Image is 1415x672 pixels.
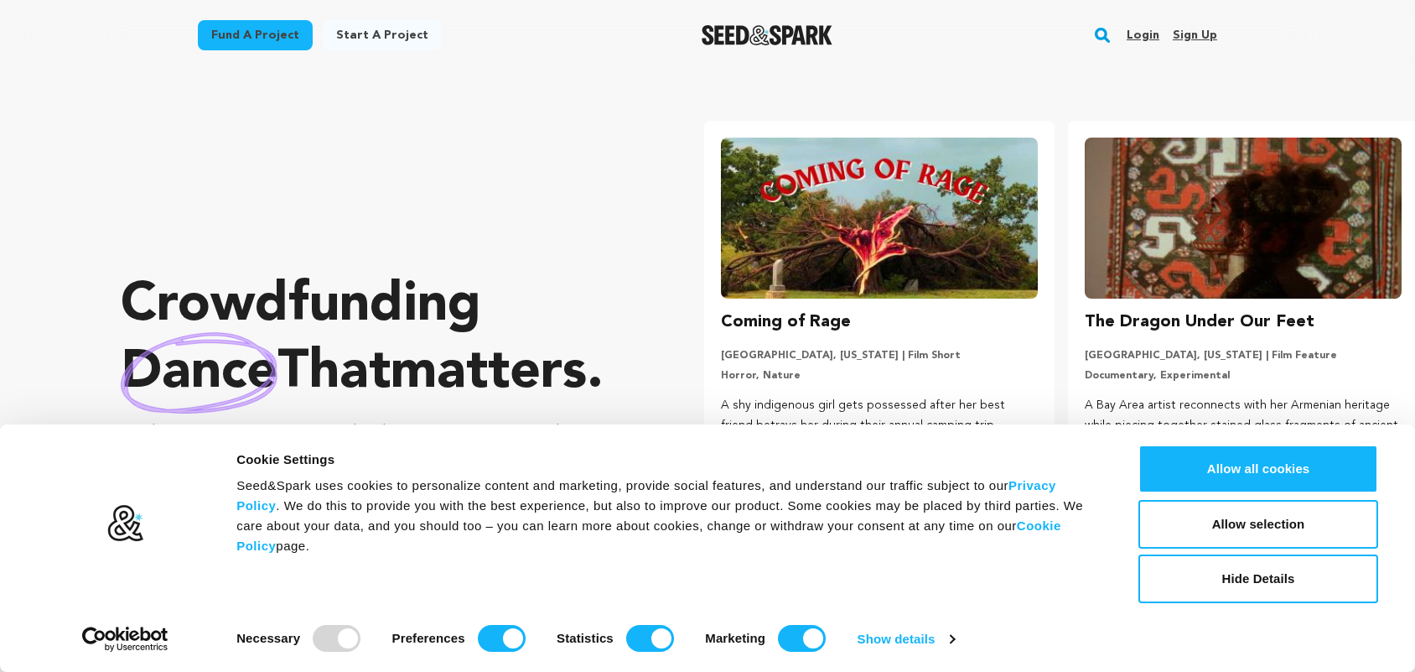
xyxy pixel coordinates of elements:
h3: Coming of Rage [721,309,851,336]
img: Coming of Rage image [721,138,1038,299]
button: Allow all cookies [1138,445,1378,493]
strong: Necessary [236,631,300,645]
div: Cookie Settings [236,450,1101,470]
a: Privacy Policy [236,478,1056,513]
span: matters [391,346,587,400]
a: Usercentrics Cookiebot - opens in a new window [52,627,199,652]
button: Hide Details [1138,555,1378,603]
p: Crowdfunding that . [121,273,637,407]
h3: The Dragon Under Our Feet [1085,309,1314,336]
p: A Bay Area artist reconnects with her Armenian heritage while piecing together stained glass frag... [1085,396,1402,456]
img: The Dragon Under Our Feet image [1085,138,1402,299]
a: Login [1127,22,1159,49]
p: Seed&Spark is where creators and audiences work together to bring incredible new projects to life... [121,420,637,492]
a: Sign up [1173,22,1217,49]
a: Seed&Spark Homepage [702,25,833,45]
p: A shy indigenous girl gets possessed after her best friend betrays her during their annual campin... [721,396,1038,436]
a: Show details [858,627,955,652]
a: Start a project [323,20,442,50]
p: Documentary, Experimental [1085,369,1402,383]
strong: Statistics [557,631,614,645]
a: Fund a project [198,20,313,50]
strong: Marketing [705,631,765,645]
div: Seed&Spark uses cookies to personalize content and marketing, provide social features, and unders... [236,476,1101,556]
p: [GEOGRAPHIC_DATA], [US_STATE] | Film Short [721,349,1038,362]
img: Seed&Spark Logo Dark Mode [702,25,833,45]
img: hand sketched image [121,332,277,413]
img: logo [106,504,144,543]
strong: Preferences [392,631,465,645]
p: Horror, Nature [721,369,1038,383]
button: Allow selection [1138,500,1378,549]
p: [GEOGRAPHIC_DATA], [US_STATE] | Film Feature [1085,349,1402,362]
